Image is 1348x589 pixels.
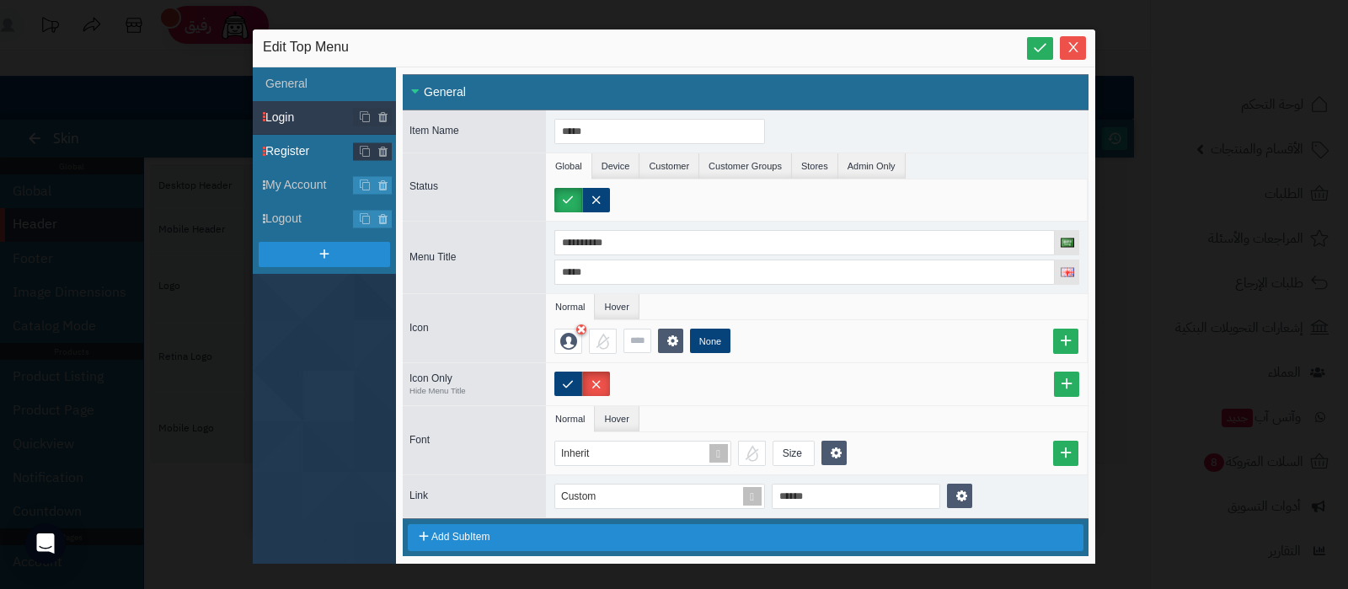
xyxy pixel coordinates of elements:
span: Status [409,180,438,192]
div: General [403,74,1089,110]
li: Device [592,153,640,179]
span: Add SubItem [416,521,489,554]
span: Login [265,109,396,126]
li: Admin Only [838,153,906,179]
li: Stores [792,153,838,179]
li: Customer [639,153,699,179]
li: Normal [546,294,595,319]
li: General [253,67,396,101]
span: Item Name [409,125,459,137]
span: Custom [561,490,596,502]
li: Global [546,153,592,179]
img: English [1061,267,1074,276]
span: Link [409,490,428,501]
label: None [690,329,730,353]
li: Hover [595,294,639,319]
span: Edit Top Menu [263,38,349,58]
li: Hover [595,406,639,431]
img: العربية [1061,238,1074,247]
span: Logout [265,210,396,228]
span: Font [409,434,430,446]
span: Menu Title [409,251,456,263]
button: Close [1060,36,1086,60]
div: Size [773,442,811,465]
span: Register [265,142,396,160]
div: Open Intercom Messenger [25,523,66,564]
span: Icon [409,322,429,334]
li: Customer Groups [699,153,792,179]
li: Normal [546,406,595,431]
span: Icon Only [409,372,521,394]
div: Inherit [561,442,606,465]
span: My Account [265,176,396,194]
small: Hide Menu Title [409,386,521,395]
